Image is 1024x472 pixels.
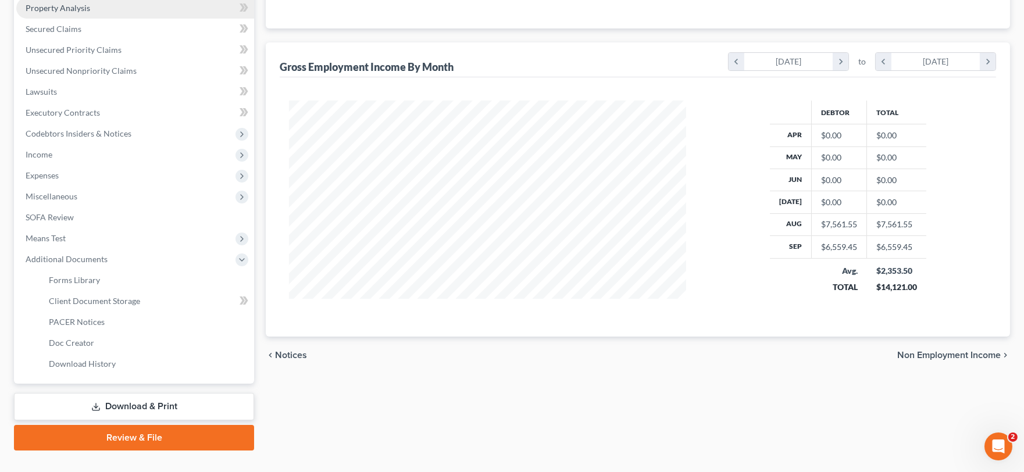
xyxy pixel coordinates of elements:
[26,212,74,222] span: SOFA Review
[770,146,812,169] th: May
[867,101,926,124] th: Total
[16,102,254,123] a: Executory Contracts
[49,296,140,306] span: Client Document Storage
[812,101,867,124] th: Debtor
[891,53,980,70] div: [DATE]
[770,236,812,258] th: Sep
[26,45,122,55] span: Unsecured Priority Claims
[821,174,857,186] div: $0.00
[26,87,57,96] span: Lawsuits
[858,56,866,67] span: to
[16,60,254,81] a: Unsecured Nonpriority Claims
[49,359,116,369] span: Download History
[26,254,108,264] span: Additional Documents
[821,219,857,230] div: $7,561.55
[867,191,926,213] td: $0.00
[26,233,66,243] span: Means Test
[876,53,891,70] i: chevron_left
[770,124,812,146] th: Apr
[275,351,307,360] span: Notices
[26,108,100,117] span: Executory Contracts
[49,317,105,327] span: PACER Notices
[49,338,94,348] span: Doc Creator
[867,169,926,191] td: $0.00
[867,213,926,235] td: $7,561.55
[821,130,857,141] div: $0.00
[1008,432,1018,442] span: 2
[16,207,254,228] a: SOFA Review
[821,241,857,253] div: $6,559.45
[26,128,131,138] span: Codebtors Insiders & Notices
[821,265,858,277] div: Avg.
[40,291,254,312] a: Client Document Storage
[821,152,857,163] div: $0.00
[14,425,254,450] a: Review & File
[16,40,254,60] a: Unsecured Priority Claims
[876,281,917,293] div: $14,121.00
[40,312,254,332] a: PACER Notices
[729,53,744,70] i: chevron_left
[26,191,77,201] span: Miscellaneous
[770,213,812,235] th: Aug
[26,66,137,76] span: Unsecured Nonpriority Claims
[744,53,833,70] div: [DATE]
[14,393,254,420] a: Download & Print
[1001,351,1010,360] i: chevron_right
[984,432,1012,460] iframe: Intercom live chat
[26,3,90,13] span: Property Analysis
[833,53,848,70] i: chevron_right
[867,124,926,146] td: $0.00
[266,351,307,360] button: chevron_left Notices
[897,351,1010,360] button: Non Employment Income chevron_right
[821,196,857,208] div: $0.00
[26,24,81,34] span: Secured Claims
[867,146,926,169] td: $0.00
[280,60,454,74] div: Gross Employment Income By Month
[49,275,100,285] span: Forms Library
[876,265,917,277] div: $2,353.50
[770,169,812,191] th: Jun
[821,281,858,293] div: TOTAL
[40,332,254,353] a: Doc Creator
[867,236,926,258] td: $6,559.45
[40,270,254,291] a: Forms Library
[16,81,254,102] a: Lawsuits
[266,351,275,360] i: chevron_left
[897,351,1001,360] span: Non Employment Income
[26,149,52,159] span: Income
[26,170,59,180] span: Expenses
[40,353,254,374] a: Download History
[770,191,812,213] th: [DATE]
[16,19,254,40] a: Secured Claims
[980,53,996,70] i: chevron_right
